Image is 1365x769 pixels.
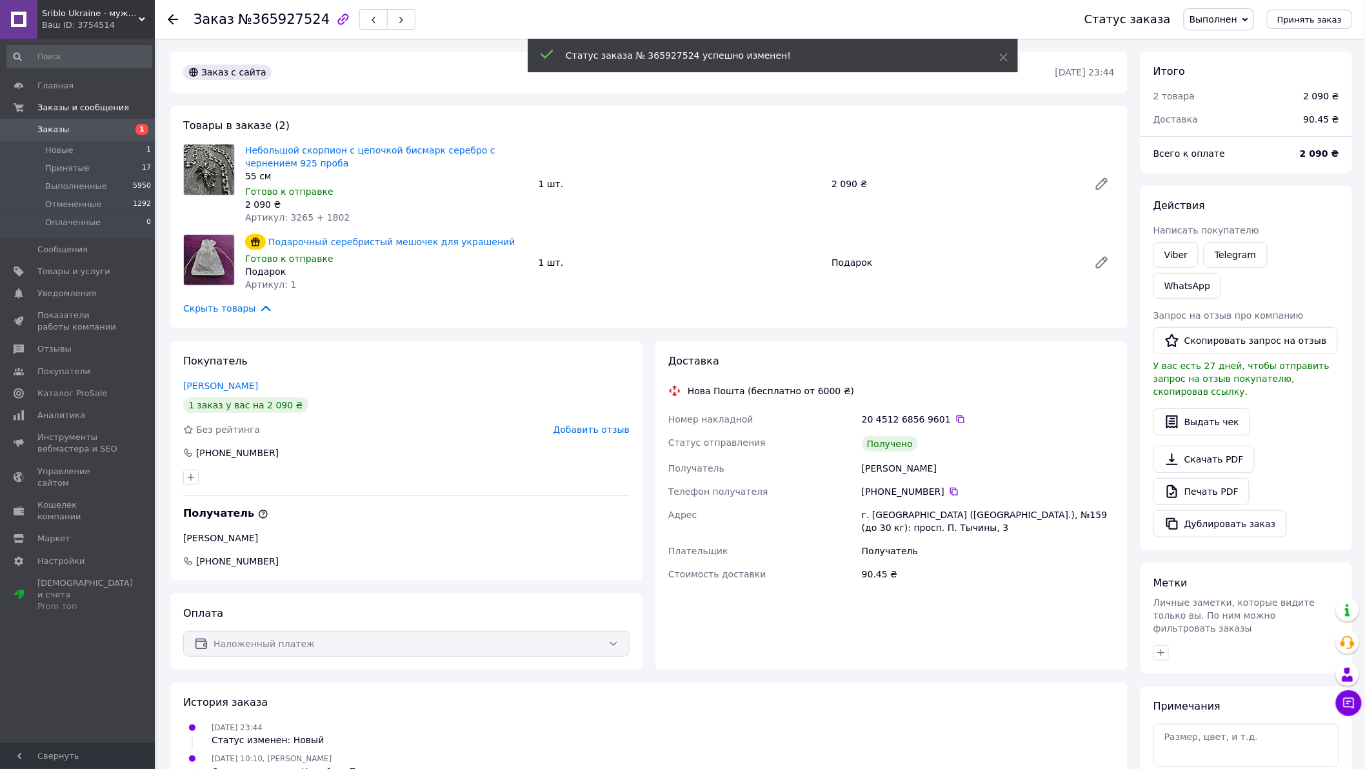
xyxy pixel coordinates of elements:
span: Артикул: 3265 + 1802 [245,212,350,223]
button: Скопировать запрос на отзыв [1153,327,1338,354]
span: Принять заказ [1277,15,1342,25]
a: Небольшой скорпион с цепочкой бисмарк серебро с чернением 925 проба [245,145,495,168]
div: Ваш ID: 3754514 [42,19,155,31]
img: Небольшой скорпион с цепочкой бисмарк серебро с чернением 925 проба [184,145,234,195]
span: Маркет [37,533,70,544]
span: Метки [1153,577,1188,589]
span: Готово к отправке [245,186,334,197]
div: [PERSON_NAME] [183,532,630,544]
span: Показатели работы компании [37,310,119,333]
button: Чат с покупателем [1336,690,1362,716]
span: Настройки [37,555,85,567]
img: Подарочный серебристый мешочек для украшений [184,235,234,285]
span: Принятые [45,163,90,174]
b: 2 090 ₴ [1300,148,1339,159]
span: Кошелек компании [37,499,119,523]
a: Telegram [1204,242,1267,268]
span: Выполнен [1190,14,1237,25]
span: Отмененные [45,199,101,210]
span: Скрыть товары [183,301,273,315]
span: Уведомления [37,288,96,299]
span: Покупатели [37,366,90,377]
span: Отзывы [37,343,72,355]
span: Покупатель [183,355,248,367]
a: Подарочный серебристый мешочек для украшений [268,237,515,247]
span: 1 [135,124,148,135]
span: Действия [1153,199,1205,212]
span: 1292 [133,199,151,210]
a: [PERSON_NAME] [183,381,258,391]
div: 2 090 ₴ [1304,90,1339,103]
span: 17 [142,163,151,174]
a: WhatsApp [1153,273,1221,299]
span: У вас есть 27 дней, чтобы отправить запрос на отзыв покупателю, скопировав ссылку. [1153,361,1330,397]
span: Выполненные [45,181,107,192]
span: Получатель [668,463,724,474]
span: Телефон получателя [668,486,768,497]
div: 55 см [245,170,528,183]
div: г. [GEOGRAPHIC_DATA] ([GEOGRAPHIC_DATA].), №159 (до 30 кг): просп. П. Тычины, 3 [859,503,1117,539]
a: Редактировать [1089,171,1115,197]
span: Заказы [37,124,69,135]
a: Печать PDF [1153,478,1250,505]
span: Управление сайтом [37,466,119,489]
span: Каталог ProSale [37,388,107,399]
span: Личные заметки, которые видите только вы. По ним можно фильтровать заказы [1153,597,1315,634]
div: 90.45 ₴ [859,563,1117,586]
div: Получатель [859,539,1117,563]
span: Примечания [1153,700,1221,712]
span: Аналитика [37,410,85,421]
span: Оплата [183,607,223,619]
input: Поиск [6,45,152,68]
span: Адрес [668,510,697,520]
div: 90.45 ₴ [1296,105,1347,134]
div: Подарок [826,254,1084,272]
div: 1 шт. [533,175,827,193]
span: [DATE] 23:44 [212,723,263,732]
span: Артикул: 1 [245,279,296,290]
span: Доставка [668,355,719,367]
span: Статус отправления [668,437,766,448]
span: 0 [146,217,151,228]
button: Выдать чек [1153,408,1250,435]
span: Сообщения [37,244,88,255]
span: Sriblo Ukraine - мужские комплекты c цепочками из серебра 925 пробы [42,8,139,19]
span: Главная [37,80,74,92]
span: Доставка [1153,114,1198,125]
span: 5950 [133,181,151,192]
div: 20 4512 6856 9601 [862,413,1115,426]
div: Вернуться назад [168,13,178,26]
div: Статус изменен: Новый [212,734,324,746]
span: Товары в заказе (2) [183,119,290,132]
div: Подарок [245,265,528,278]
div: Получено [862,436,918,452]
div: Нова Пошта (бесплатно от 6000 ₴) [684,384,857,397]
span: Оплаченные [45,217,101,228]
span: [DATE] 10:10, [PERSON_NAME] [212,754,332,763]
button: Дублировать заказ [1153,510,1287,537]
div: [PERSON_NAME] [859,457,1117,480]
span: Без рейтинга [196,424,260,435]
div: 1 заказ у вас на 2 090 ₴ [183,397,308,413]
span: Новые [45,145,74,156]
span: 2 товара [1153,91,1195,101]
div: Статус заказа [1084,13,1171,26]
span: Запрос на отзыв про компанию [1153,310,1304,321]
div: 2 090 ₴ [826,175,1084,193]
div: [PHONE_NUMBER] [195,446,280,459]
span: Получатель [183,507,268,519]
div: 2 090 ₴ [245,198,528,211]
div: Статус заказа № 365927524 успешно изменен! [566,49,967,62]
span: Добавить отзыв [553,424,630,435]
span: 1 [146,145,151,156]
span: Заказ [194,12,234,27]
span: Готово к отправке [245,254,334,264]
div: Prom топ [37,601,133,612]
span: №365927524 [238,12,330,27]
div: [PHONE_NUMBER] [862,485,1115,498]
span: Заказы и сообщения [37,102,129,114]
div: 1 шт. [533,254,827,272]
span: Плательщик [668,546,728,556]
time: [DATE] 23:44 [1055,67,1115,77]
span: Итого [1153,65,1185,77]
